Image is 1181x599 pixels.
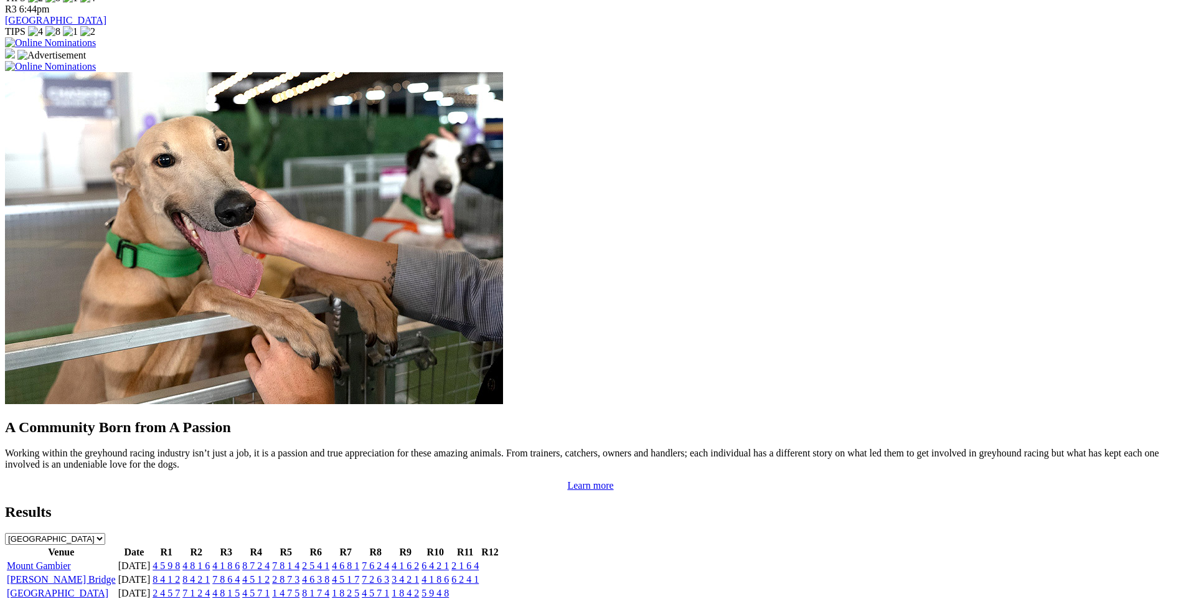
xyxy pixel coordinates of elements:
[5,49,15,59] img: 15187_Greyhounds_GreysPlayCentral_Resize_SA_WebsiteBanner_300x115_2025.jpg
[567,480,613,491] a: Learn more
[5,419,1176,436] h2: A Community Born from A Passion
[242,560,270,571] a: 8 7 2 4
[451,546,479,559] th: R11
[481,546,499,559] th: R12
[302,574,329,585] a: 4 6 3 8
[272,560,299,571] a: 7 8 1 4
[212,574,240,585] a: 7 8 6 4
[302,560,329,571] a: 2 5 4 1
[182,560,210,571] a: 4 8 1 6
[17,50,86,61] img: Advertisement
[332,560,359,571] a: 4 6 8 1
[301,546,330,559] th: R6
[7,560,71,571] a: Mount Gambier
[5,61,96,72] img: Online Nominations
[392,560,419,571] a: 4 1 6 2
[45,26,60,37] img: 8
[182,588,210,598] a: 7 1 2 4
[332,588,359,598] a: 1 8 2 5
[362,588,389,598] a: 4 5 7 1
[212,560,240,571] a: 4 1 8 6
[421,588,449,598] a: 5 9 4 8
[6,546,116,559] th: Venue
[118,546,151,559] th: Date
[421,546,449,559] th: R10
[80,26,95,37] img: 2
[392,588,419,598] a: 1 8 4 2
[182,546,210,559] th: R2
[5,4,17,14] span: R3
[362,574,389,585] a: 7 2 6 3
[272,588,299,598] a: 1 4 7 5
[392,574,419,585] a: 3 4 2 1
[7,574,116,585] a: [PERSON_NAME] Bridge
[332,574,359,585] a: 4 5 1 7
[451,560,479,571] a: 2 1 6 4
[242,588,270,598] a: 4 5 7 1
[5,26,26,37] span: TIPS
[361,546,390,559] th: R8
[153,574,180,585] a: 8 4 1 2
[5,448,1176,470] p: Working within the greyhound racing industry isn’t just a job, it is a passion and true appreciat...
[5,504,1176,521] h2: Results
[7,588,108,598] a: [GEOGRAPHIC_DATA]
[421,560,449,571] a: 6 4 2 1
[19,4,50,14] span: 6:44pm
[182,574,210,585] a: 8 4 2 1
[272,574,299,585] a: 2 8 7 3
[153,560,180,571] a: 4 5 9 8
[242,574,270,585] a: 4 5 1 2
[271,546,300,559] th: R5
[152,546,181,559] th: R1
[212,546,240,559] th: R3
[302,588,329,598] a: 8 1 7 4
[331,546,360,559] th: R7
[118,560,151,572] td: [DATE]
[118,573,151,586] td: [DATE]
[153,588,180,598] a: 2 4 5 7
[63,26,78,37] img: 1
[5,37,96,49] img: Online Nominations
[212,588,240,598] a: 4 8 1 5
[391,546,420,559] th: R9
[421,574,449,585] a: 4 1 8 6
[451,574,479,585] a: 6 2 4 1
[362,560,389,571] a: 7 6 2 4
[242,546,270,559] th: R4
[5,15,106,26] a: [GEOGRAPHIC_DATA]
[5,72,503,404] img: Westy_Cropped.jpg
[28,26,43,37] img: 4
